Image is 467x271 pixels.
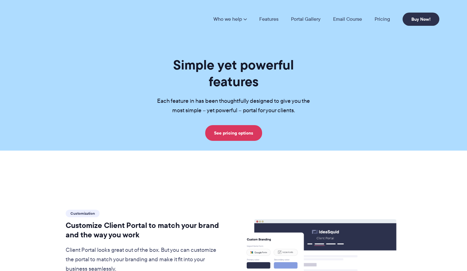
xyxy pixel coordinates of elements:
a: Email Course [333,17,362,22]
a: Pricing [375,17,390,22]
a: See pricing options [205,125,262,141]
a: Who we help [213,17,247,22]
h2: Customize Client Portal to match your brand and the way you work [66,221,224,240]
h1: Simple yet powerful features [147,57,320,90]
a: Features [259,17,278,22]
span: Customization [66,210,100,217]
a: Portal Gallery [291,17,321,22]
a: Buy Now! [403,13,439,26]
p: Each feature in has been thoughtfully designed to give you the most simple – yet powerful – porta... [147,97,320,115]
